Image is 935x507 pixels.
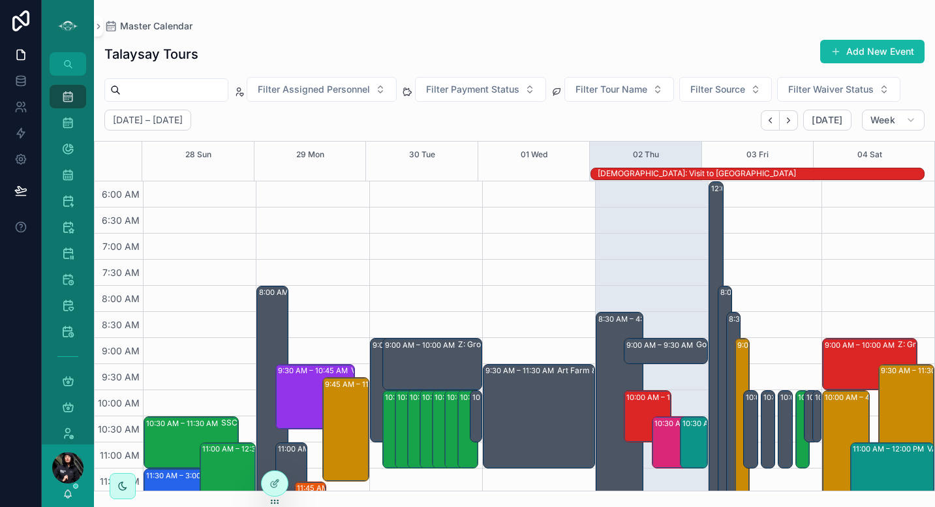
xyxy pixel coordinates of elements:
[654,417,729,430] div: 10:30 AM – 11:30 AM
[690,83,745,96] span: Filter Source
[258,83,370,96] span: Filter Assigned Personnel
[485,364,557,377] div: 9:30 AM – 11:30 AM
[99,241,143,252] span: 7:00 AM
[803,110,851,131] button: [DATE]
[682,417,758,430] div: 10:30 AM – 11:30 AM
[681,417,707,468] div: 10:30 AM – 11:30 AM
[99,189,143,200] span: 6:00 AM
[433,391,453,468] div: 10:00 AM – 11:30 AM
[146,417,221,430] div: 10:30 AM – 11:30 AM
[185,142,211,168] button: 28 Sun
[575,83,647,96] span: Filter Tour Name
[146,469,217,482] div: 11:30 AM – 3:00 PM
[624,391,671,442] div: 10:00 AM – 11:00 AM
[458,339,554,350] div: Z: Group Tours (1) [PERSON_NAME], TW:NYDS-ZDSE
[409,142,435,168] button: 30 Tue
[373,339,444,352] div: 9:00 AM – 11:00 AM
[202,442,277,455] div: 11:00 AM – 12:30 PM
[383,391,403,468] div: 10:00 AM – 11:30 AM
[746,391,821,404] div: 10:00 AM – 11:30 AM
[720,286,789,299] div: 8:00 AM – 5:00 PM
[99,267,143,278] span: 7:30 AM
[744,391,758,468] div: 10:00 AM – 11:30 AM
[820,40,925,63] button: Add New Event
[624,339,707,363] div: 9:00 AM – 9:30 AMGoogle // Talaysay Tours : Google Ads Consultation
[652,417,699,468] div: 10:30 AM – 11:30 AM
[296,142,324,168] button: 29 Mon
[598,168,796,179] div: SHAE: Visit to Japan
[99,345,143,356] span: 9:00 AM
[460,391,535,404] div: 10:00 AM – 11:30 AM
[761,110,780,131] button: Back
[813,391,820,442] div: 10:00 AM – 11:00 AM
[420,391,440,468] div: 10:00 AM – 11:30 AM
[777,77,900,102] button: Select Button
[42,76,94,444] div: scrollable content
[825,339,898,352] div: 9:00 AM – 10:00 AM
[426,83,519,96] span: Filter Payment Status
[144,417,238,468] div: 10:30 AM – 11:30 AMSSC: TT - PB Prov. Park (2) [PERSON_NAME], TW:YYAG-KEJR
[857,142,882,168] button: 04 Sat
[385,391,460,404] div: 10:00 AM – 11:30 AM
[297,482,365,495] div: 11:45 AM – 1:15 PM
[445,391,465,468] div: 10:00 AM – 11:30 AM
[221,418,313,428] div: SSC: TT - PB Prov. Park (2) [PERSON_NAME], TW:YYAG-KEJR
[57,16,78,37] img: App logo
[564,77,674,102] button: Select Button
[99,293,143,304] span: 8:00 AM
[598,168,796,179] div: [DEMOGRAPHIC_DATA]: Visit to [GEOGRAPHIC_DATA]
[798,391,873,404] div: 10:00 AM – 11:30 AM
[696,339,776,350] div: Google // Talaysay Tours : Google Ads Consultation
[410,391,485,404] div: 10:00 AM – 11:30 AM
[729,313,798,326] div: 8:30 AM – 2:00 PM
[805,391,818,442] div: 10:00 AM – 11:00 AM
[862,110,925,131] button: Week
[825,391,897,404] div: 10:00 AM – 4:00 PM
[408,391,428,468] div: 10:00 AM – 11:30 AM
[778,391,792,468] div: 10:00 AM – 11:30 AM
[458,391,478,468] div: 10:00 AM – 11:30 AM
[788,83,874,96] span: Filter Waiver Status
[385,339,458,352] div: 9:00 AM – 10:00 AM
[633,142,659,168] button: 02 Thu
[823,339,917,390] div: 9:00 AM – 10:00 AMZ: Group Tours (1) [PERSON_NAME], TW:QFHK-HDQT
[626,391,701,404] div: 10:00 AM – 11:00 AM
[104,45,198,63] h1: Talaysay Tours
[598,313,667,326] div: 8:30 AM – 4:00 PM
[746,142,769,168] button: 03 Fri
[815,391,890,404] div: 10:00 AM – 11:00 AM
[626,339,696,352] div: 9:00 AM – 9:30 AM
[483,365,594,468] div: 9:30 AM – 11:30 AMArt Farm & [PERSON_NAME] Check-in
[737,339,806,352] div: 9:00 AM – 4:00 PM
[325,378,397,391] div: 9:45 AM – 11:45 AM
[120,20,192,33] span: Master Calendar
[470,391,482,442] div: 10:00 AM – 11:00 AM
[97,450,143,461] span: 11:00 AM
[397,391,472,404] div: 10:00 AM – 11:30 AM
[851,443,934,494] div: 11:00 AM – 12:00 PMVAN: SSM - [PERSON_NAME] (36) [PERSON_NAME] |S.U.C.C.E.S.S YLM, TW:ZAVM-HVZT
[557,365,666,376] div: Art Farm & [PERSON_NAME] Check-in
[422,391,497,404] div: 10:00 AM – 11:30 AM
[806,391,881,404] div: 10:00 AM – 11:00 AM
[435,391,510,404] div: 10:00 AM – 11:30 AM
[95,397,143,408] span: 10:00 AM
[472,391,547,404] div: 10:00 AM – 11:00 AM
[780,110,798,131] button: Next
[113,114,183,127] h2: [DATE] – [DATE]
[870,114,895,126] span: Week
[278,442,352,455] div: 11:00 AM – 12:30 PM
[796,391,810,468] div: 10:00 AM – 11:30 AM
[371,339,391,442] div: 9:00 AM – 11:00 AM
[99,319,143,330] span: 8:30 AM
[711,182,786,195] div: 12:00 AM – 11:59 PM
[853,442,927,455] div: 11:00 AM – 12:00 PM
[521,142,547,168] button: 01 Wed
